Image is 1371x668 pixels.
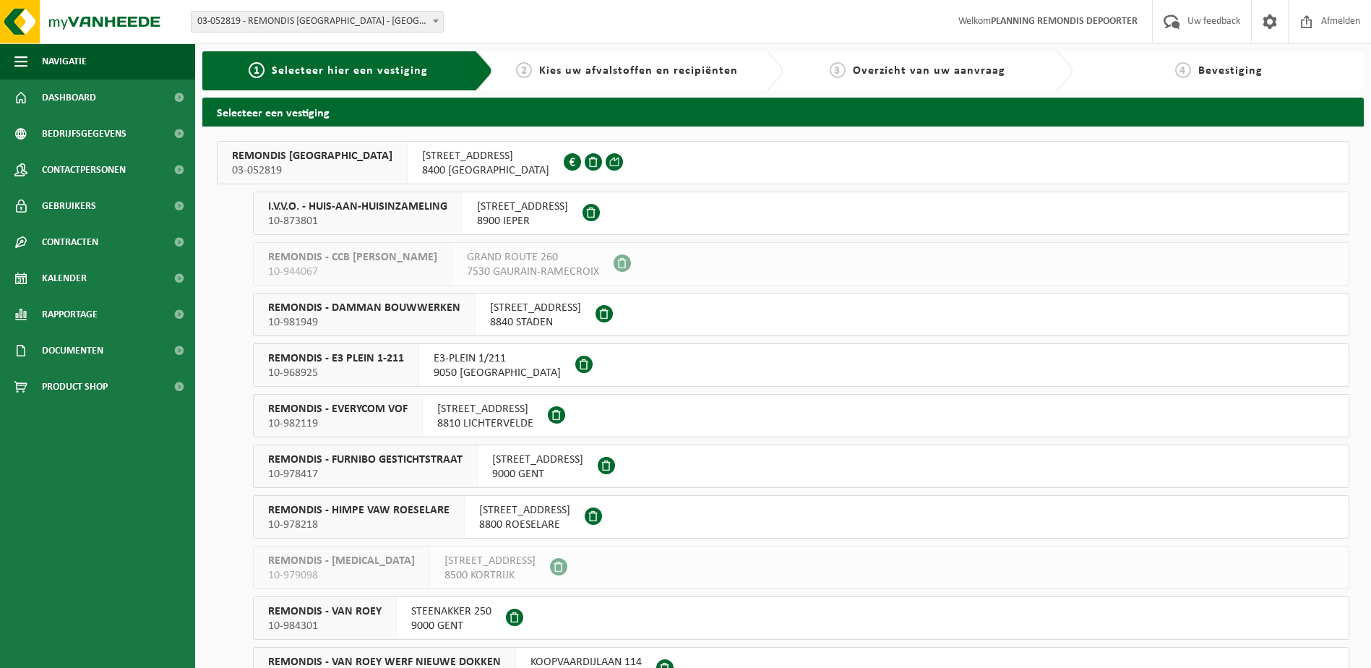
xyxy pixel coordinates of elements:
span: 8840 STADEN [490,315,581,330]
strong: PLANNING REMONDIS DEPOORTER [991,16,1138,27]
span: E3-PLEIN 1/211 [434,351,561,366]
span: Bevestiging [1198,65,1263,77]
span: 10-944067 [268,265,437,279]
span: 8810 LICHTERVELDE [437,416,533,431]
button: REMONDIS - VAN ROEY 10-984301 STEENAKKER 2509000 GENT [253,596,1349,640]
span: Kalender [42,260,87,296]
span: Gebruikers [42,188,96,224]
span: 8900 IEPER [477,214,568,228]
span: Contactpersonen [42,152,126,188]
span: Navigatie [42,43,87,80]
span: REMONDIS [GEOGRAPHIC_DATA] [232,149,392,163]
span: 03-052819 - REMONDIS WEST-VLAANDEREN - OOSTENDE [191,11,444,33]
span: 10-873801 [268,214,447,228]
span: [STREET_ADDRESS] [477,200,568,214]
span: REMONDIS - HIMPE VAW ROESELARE [268,503,450,518]
span: REMONDIS - FURNIBO GESTICHTSTRAAT [268,453,463,467]
span: STEENAKKER 250 [411,604,491,619]
span: Selecteer hier een vestiging [272,65,428,77]
span: REMONDIS - [MEDICAL_DATA] [268,554,415,568]
span: REMONDIS - VAN ROEY [268,604,382,619]
span: [STREET_ADDRESS] [492,453,583,467]
button: REMONDIS - FURNIBO GESTICHTSTRAAT 10-978417 [STREET_ADDRESS]9000 GENT [253,445,1349,488]
span: 10-978218 [268,518,450,532]
span: [STREET_ADDRESS] [490,301,581,315]
button: REMONDIS - DAMMAN BOUWWERKEN 10-981949 [STREET_ADDRESS]8840 STADEN [253,293,1349,336]
span: 10-982119 [268,416,408,431]
span: 9050 [GEOGRAPHIC_DATA] [434,366,561,380]
span: [STREET_ADDRESS] [437,402,533,416]
span: Overzicht van uw aanvraag [853,65,1005,77]
span: 3 [830,62,846,78]
span: [STREET_ADDRESS] [479,503,570,518]
span: 03-052819 - REMONDIS WEST-VLAANDEREN - OOSTENDE [192,12,443,32]
button: REMONDIS [GEOGRAPHIC_DATA] 03-052819 [STREET_ADDRESS]8400 [GEOGRAPHIC_DATA] [217,141,1349,184]
span: 1 [249,62,265,78]
button: REMONDIS - HIMPE VAW ROESELARE 10-978218 [STREET_ADDRESS]8800 ROESELARE [253,495,1349,539]
span: 9000 GENT [492,467,583,481]
span: REMONDIS - CCB [PERSON_NAME] [268,250,437,265]
span: 10-978417 [268,467,463,481]
span: GRAND ROUTE 260 [467,250,599,265]
button: REMONDIS - EVERYCOM VOF 10-982119 [STREET_ADDRESS]8810 LICHTERVELDE [253,394,1349,437]
span: [STREET_ADDRESS] [422,149,549,163]
span: 10-984301 [268,619,382,633]
span: 03-052819 [232,163,392,178]
button: REMONDIS - E3 PLEIN 1-211 10-968925 E3-PLEIN 1/2119050 [GEOGRAPHIC_DATA] [253,343,1349,387]
span: Kies uw afvalstoffen en recipiënten [539,65,738,77]
span: REMONDIS - EVERYCOM VOF [268,402,408,416]
span: Rapportage [42,296,98,333]
span: 8400 [GEOGRAPHIC_DATA] [422,163,549,178]
h2: Selecteer een vestiging [202,98,1364,126]
span: 7530 GAURAIN-RAMECROIX [467,265,599,279]
span: 2 [516,62,532,78]
span: 10-968925 [268,366,404,380]
span: 9000 GENT [411,619,491,633]
span: Product Shop [42,369,108,405]
span: Documenten [42,333,103,369]
span: Bedrijfsgegevens [42,116,126,152]
span: Dashboard [42,80,96,116]
span: 8800 ROESELARE [479,518,570,532]
span: I.V.V.O. - HUIS-AAN-HUISINZAMELING [268,200,447,214]
span: Contracten [42,224,98,260]
span: 10-979098 [268,568,415,583]
span: [STREET_ADDRESS] [444,554,536,568]
span: 10-981949 [268,315,460,330]
button: I.V.V.O. - HUIS-AAN-HUISINZAMELING 10-873801 [STREET_ADDRESS]8900 IEPER [253,192,1349,235]
span: REMONDIS - DAMMAN BOUWWERKEN [268,301,460,315]
span: 8500 KORTRIJK [444,568,536,583]
span: 4 [1175,62,1191,78]
span: REMONDIS - E3 PLEIN 1-211 [268,351,404,366]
